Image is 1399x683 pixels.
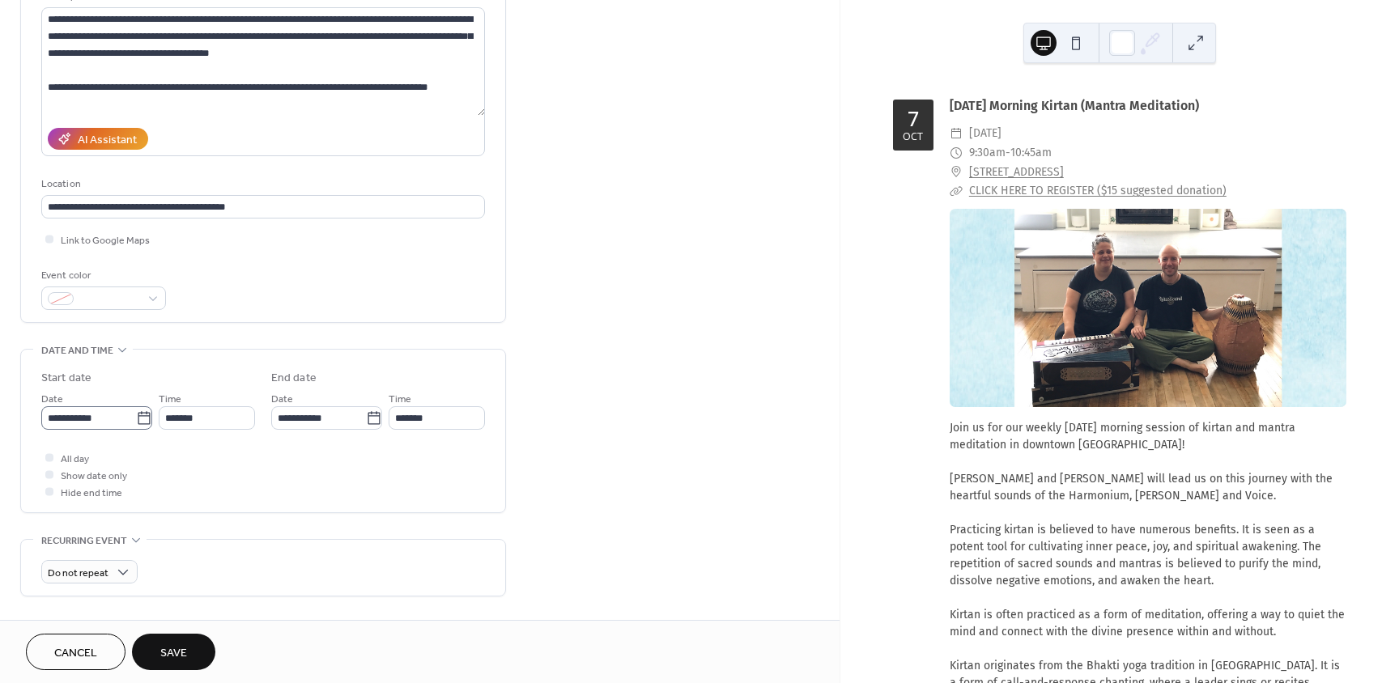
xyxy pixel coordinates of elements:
[1006,143,1010,163] span: -
[950,163,963,182] div: ​
[950,181,963,201] div: ​
[41,267,163,284] div: Event color
[159,391,181,408] span: Time
[61,485,122,502] span: Hide end time
[160,645,187,662] span: Save
[1010,143,1052,163] span: 10:45am
[41,616,104,633] span: Event image
[61,232,150,249] span: Link to Google Maps
[78,132,137,149] div: AI Assistant
[54,645,97,662] span: Cancel
[41,391,63,408] span: Date
[61,468,127,485] span: Show date only
[132,634,215,670] button: Save
[950,143,963,163] div: ​
[61,451,89,468] span: All day
[969,143,1006,163] span: 9:30am
[969,184,1227,197] a: CLICK HERE TO REGISTER ($15 suggested donation)
[969,124,1001,143] span: [DATE]
[41,370,91,387] div: Start date
[41,176,482,193] div: Location
[389,391,411,408] span: Time
[903,132,923,142] div: Oct
[969,163,1064,182] a: [STREET_ADDRESS]
[950,98,1199,113] a: [DATE] Morning Kirtan (Mantra Meditation)
[41,532,127,549] span: Recurring event
[48,564,108,583] span: Do not repeat
[908,108,919,129] div: 7
[950,124,963,143] div: ​
[48,128,148,150] button: AI Assistant
[271,370,317,387] div: End date
[41,342,113,359] span: Date and time
[271,391,293,408] span: Date
[26,634,125,670] button: Cancel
